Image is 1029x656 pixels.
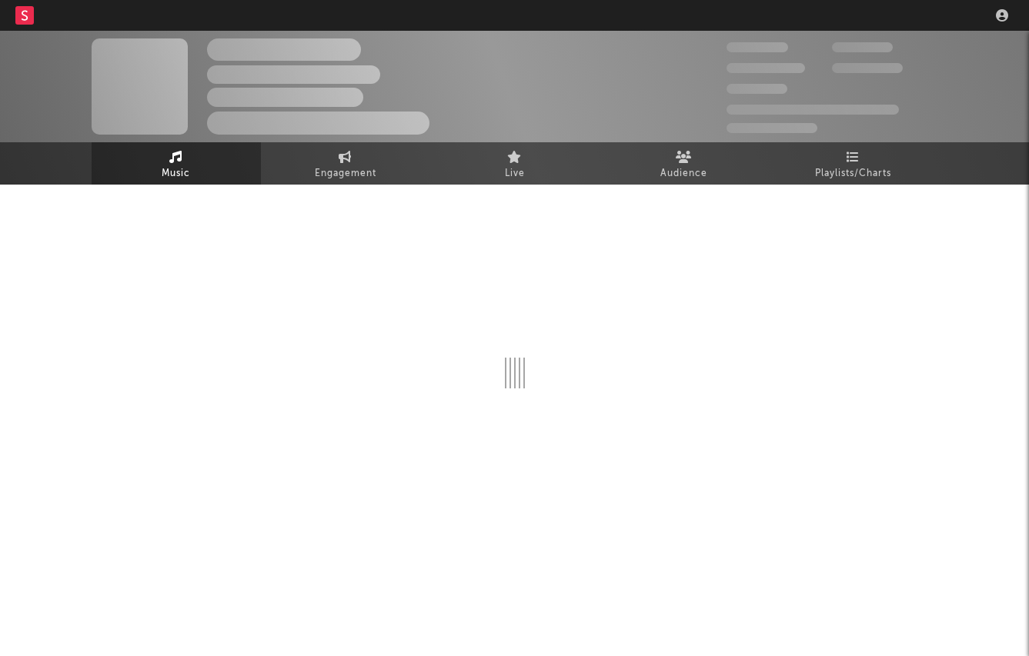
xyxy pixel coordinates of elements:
[727,123,817,133] span: Jump Score: 85.0
[505,165,525,183] span: Live
[727,42,788,52] span: 300,000
[727,105,899,115] span: 50,000,000 Monthly Listeners
[815,165,891,183] span: Playlists/Charts
[430,142,600,185] a: Live
[727,63,805,73] span: 50,000,000
[261,142,430,185] a: Engagement
[162,165,190,183] span: Music
[769,142,938,185] a: Playlists/Charts
[727,84,787,94] span: 100,000
[315,165,376,183] span: Engagement
[600,142,769,185] a: Audience
[92,142,261,185] a: Music
[832,63,903,73] span: 1,000,000
[660,165,707,183] span: Audience
[832,42,893,52] span: 100,000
